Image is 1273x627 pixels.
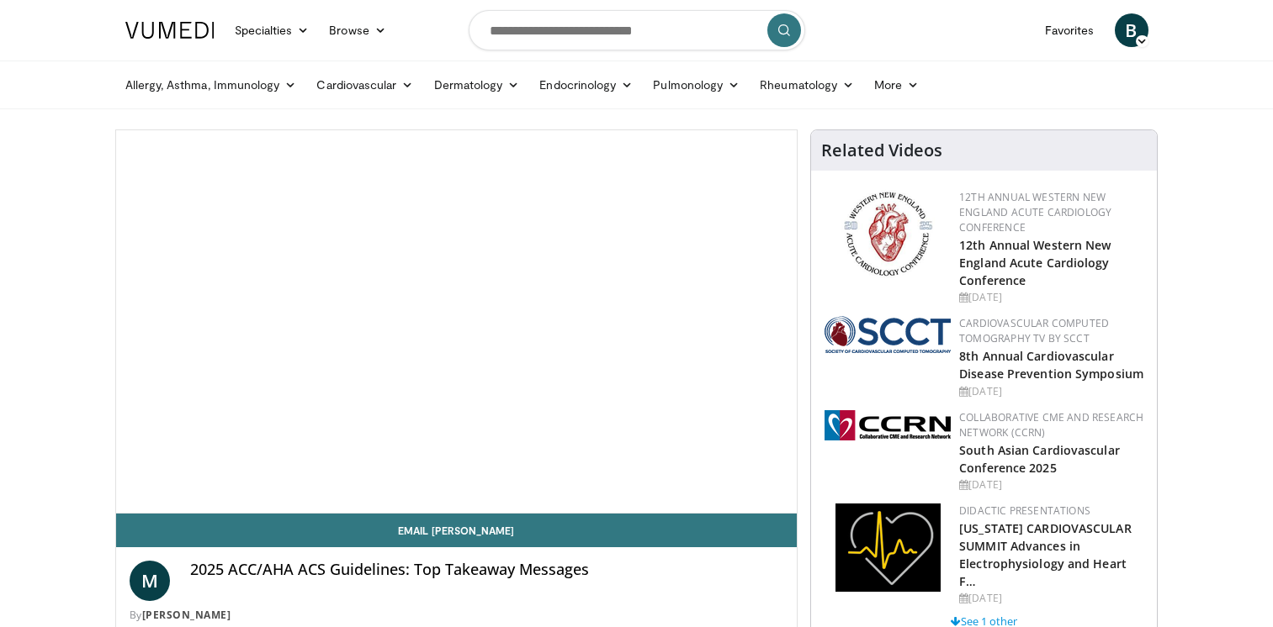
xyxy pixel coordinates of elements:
a: Pulmonology [643,68,750,102]
h4: 2025 ACC/AHA ACS Guidelines: Top Takeaway Messages [190,561,784,579]
a: [PERSON_NAME] [142,608,231,622]
a: Rheumatology [750,68,864,102]
video-js: Video Player [116,130,798,514]
img: 1860aa7a-ba06-47e3-81a4-3dc728c2b4cf.png.150x105_q85_autocrop_double_scale_upscale_version-0.2.png [835,503,941,592]
a: Specialties [225,13,320,47]
a: Endocrinology [529,68,643,102]
div: Didactic Presentations [959,503,1143,519]
a: South Asian Cardiovascular Conference 2025 [959,442,1120,476]
div: [DATE] [959,477,1143,493]
a: Email [PERSON_NAME] [116,514,798,547]
div: By [130,608,784,623]
a: 8th Annual Cardiovascular Disease Prevention Symposium [959,348,1143,382]
a: [US_STATE] CARDIOVASCULAR SUMMIT Advances in Electrophysiology and Heart F… [959,520,1132,589]
input: Search topics, interventions [469,10,805,50]
a: More [864,68,929,102]
div: [DATE] [959,290,1143,305]
img: 51a70120-4f25-49cc-93a4-67582377e75f.png.150x105_q85_autocrop_double_scale_upscale_version-0.2.png [825,316,951,353]
h4: Related Videos [821,140,942,161]
a: Cardiovascular Computed Tomography TV by SCCT [959,316,1109,345]
a: B [1115,13,1148,47]
a: Browse [319,13,396,47]
img: VuMedi Logo [125,22,215,39]
a: Allergy, Asthma, Immunology [115,68,307,102]
img: 0954f259-7907-4053-a817-32a96463ecc8.png.150x105_q85_autocrop_double_scale_upscale_version-0.2.png [841,190,935,278]
a: 12th Annual Western New England Acute Cardiology Conference [959,237,1111,288]
div: [DATE] [959,384,1143,399]
a: Dermatology [424,68,530,102]
a: Cardiovascular [306,68,423,102]
a: Collaborative CME and Research Network (CCRN) [959,410,1143,440]
div: [DATE] [959,591,1143,606]
a: M [130,561,170,601]
a: 12th Annual Western New England Acute Cardiology Conference [959,190,1111,234]
a: Favorites [1035,13,1105,47]
img: a04ee3ba-8487-4636-b0fb-5e8d268f3737.png.150x105_q85_autocrop_double_scale_upscale_version-0.2.png [825,410,951,440]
